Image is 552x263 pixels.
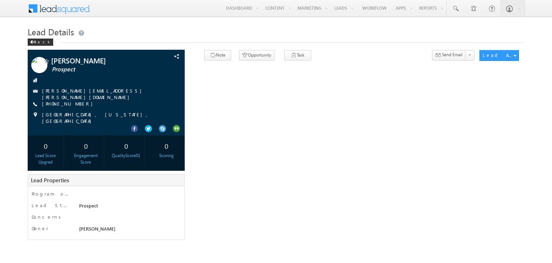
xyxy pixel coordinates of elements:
[110,152,142,159] div: QualityScore01
[42,101,96,108] span: [PHONE_NUMBER]
[28,39,53,46] div: Back
[442,52,463,58] span: Send Email
[29,152,62,165] div: Lead Score Upgrad
[42,111,170,124] span: [GEOGRAPHIC_DATA], [US_STATE], [GEOGRAPHIC_DATA]
[42,88,145,100] a: [PERSON_NAME][EMAIL_ADDRESS][PERSON_NAME][DOMAIN_NAME]
[32,225,49,232] label: Owner
[479,50,519,61] button: Lead Actions
[70,152,102,165] div: Engagement Score
[51,57,148,64] span: [PERSON_NAME]
[432,50,466,61] button: Send Email
[28,38,57,44] a: Back
[239,50,275,61] button: Opportunity
[70,139,102,152] div: 0
[150,139,183,152] div: 0
[77,202,179,212] div: Prospect
[79,226,115,232] span: [PERSON_NAME]
[204,50,231,61] button: Note
[150,152,183,159] div: Scoring
[32,202,69,209] label: Lead Stage
[32,214,64,220] label: Concerns
[31,57,47,76] img: Profile photo
[28,26,74,37] span: Lead Details
[29,139,62,152] div: 0
[31,177,69,184] span: Lead Properties
[32,191,69,197] label: Program of Interest
[483,52,513,58] div: Lead Actions
[284,50,311,61] button: Task
[110,139,142,152] div: 0
[52,66,149,73] span: Prospect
